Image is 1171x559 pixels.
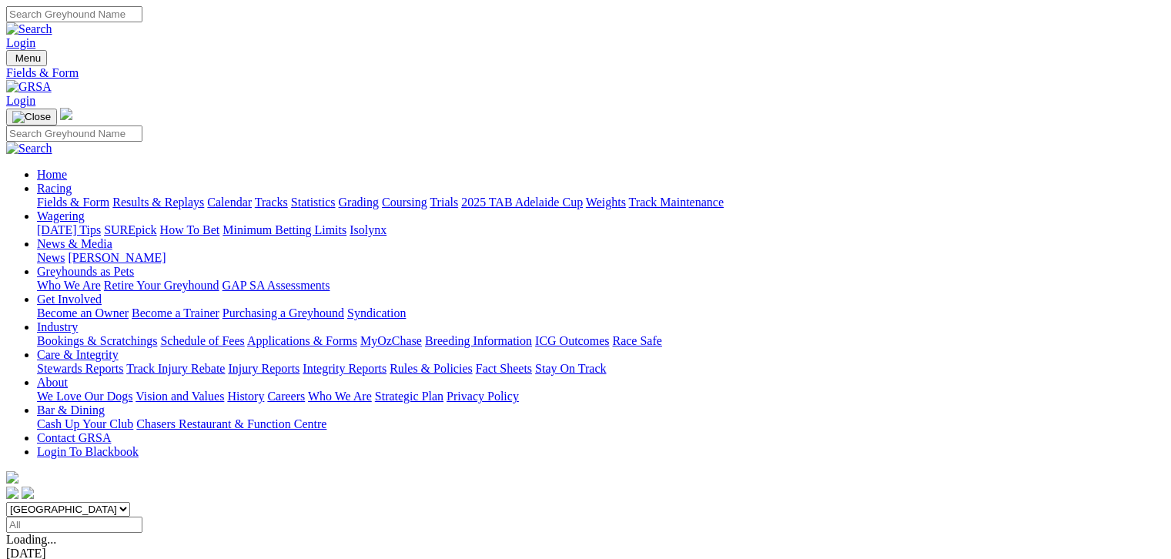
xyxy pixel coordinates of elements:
a: Coursing [382,196,427,209]
div: Get Involved [37,306,1165,320]
a: Purchasing a Greyhound [222,306,344,320]
a: Trials [430,196,458,209]
a: Get Involved [37,293,102,306]
img: Search [6,22,52,36]
div: News & Media [37,251,1165,265]
a: Fields & Form [37,196,109,209]
div: Racing [37,196,1165,209]
a: Login [6,36,35,49]
img: Search [6,142,52,156]
a: Who We Are [37,279,101,292]
a: Care & Integrity [37,348,119,361]
a: Syndication [347,306,406,320]
div: Bar & Dining [37,417,1165,431]
a: Race Safe [612,334,661,347]
a: Become a Trainer [132,306,219,320]
a: Injury Reports [228,362,299,375]
a: Bar & Dining [37,403,105,417]
a: Statistics [291,196,336,209]
a: Careers [267,390,305,403]
a: About [37,376,68,389]
a: ICG Outcomes [535,334,609,347]
img: logo-grsa-white.png [6,471,18,484]
a: [DATE] Tips [37,223,101,236]
a: Minimum Betting Limits [222,223,346,236]
a: Breeding Information [425,334,532,347]
div: Greyhounds as Pets [37,279,1165,293]
a: Home [37,168,67,181]
a: Contact GRSA [37,431,111,444]
img: Close [12,111,51,123]
div: Wagering [37,223,1165,237]
a: Strategic Plan [375,390,443,403]
a: Integrity Reports [303,362,386,375]
img: twitter.svg [22,487,34,499]
a: Rules & Policies [390,362,473,375]
span: Menu [15,52,41,64]
a: Isolynx [350,223,386,236]
img: GRSA [6,80,52,94]
a: Fact Sheets [476,362,532,375]
a: Wagering [37,209,85,223]
div: Industry [37,334,1165,348]
a: Grading [339,196,379,209]
a: Track Maintenance [629,196,724,209]
a: SUREpick [104,223,156,236]
a: Applications & Forms [247,334,357,347]
a: Greyhounds as Pets [37,265,134,278]
a: [PERSON_NAME] [68,251,166,264]
a: Who We Are [308,390,372,403]
a: Chasers Restaurant & Function Centre [136,417,326,430]
a: Retire Your Greyhound [104,279,219,292]
a: Cash Up Your Club [37,417,133,430]
a: We Love Our Dogs [37,390,132,403]
a: Track Injury Rebate [126,362,225,375]
button: Toggle navigation [6,50,47,66]
a: Login [6,94,35,107]
a: Weights [586,196,626,209]
a: Industry [37,320,78,333]
a: Login To Blackbook [37,445,139,458]
a: Tracks [255,196,288,209]
a: Vision and Values [136,390,224,403]
a: Fields & Form [6,66,1165,80]
span: Loading... [6,533,56,546]
a: Calendar [207,196,252,209]
a: How To Bet [160,223,220,236]
a: News [37,251,65,264]
a: History [227,390,264,403]
a: Racing [37,182,72,195]
img: logo-grsa-white.png [60,108,72,120]
a: MyOzChase [360,334,422,347]
a: Stay On Track [535,362,606,375]
div: About [37,390,1165,403]
input: Select date [6,517,142,533]
a: Bookings & Scratchings [37,334,157,347]
a: Stewards Reports [37,362,123,375]
input: Search [6,126,142,142]
img: facebook.svg [6,487,18,499]
a: Schedule of Fees [160,334,244,347]
a: GAP SA Assessments [222,279,330,292]
button: Toggle navigation [6,109,57,126]
input: Search [6,6,142,22]
a: News & Media [37,237,112,250]
a: Privacy Policy [447,390,519,403]
a: Become an Owner [37,306,129,320]
div: Care & Integrity [37,362,1165,376]
a: Results & Replays [112,196,204,209]
a: 2025 TAB Adelaide Cup [461,196,583,209]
